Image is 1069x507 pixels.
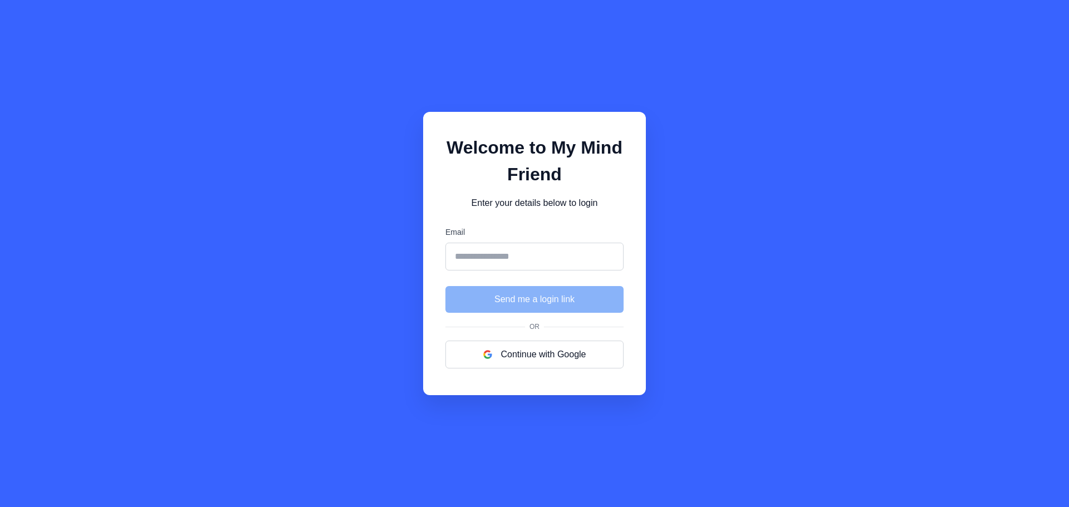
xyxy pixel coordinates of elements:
img: google logo [483,350,492,359]
h1: Welcome to My Mind Friend [445,134,624,188]
button: Send me a login link [445,286,624,313]
p: Enter your details below to login [445,196,624,210]
button: Continue with Google [445,341,624,368]
span: Or [525,322,544,332]
label: Email [445,227,624,238]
